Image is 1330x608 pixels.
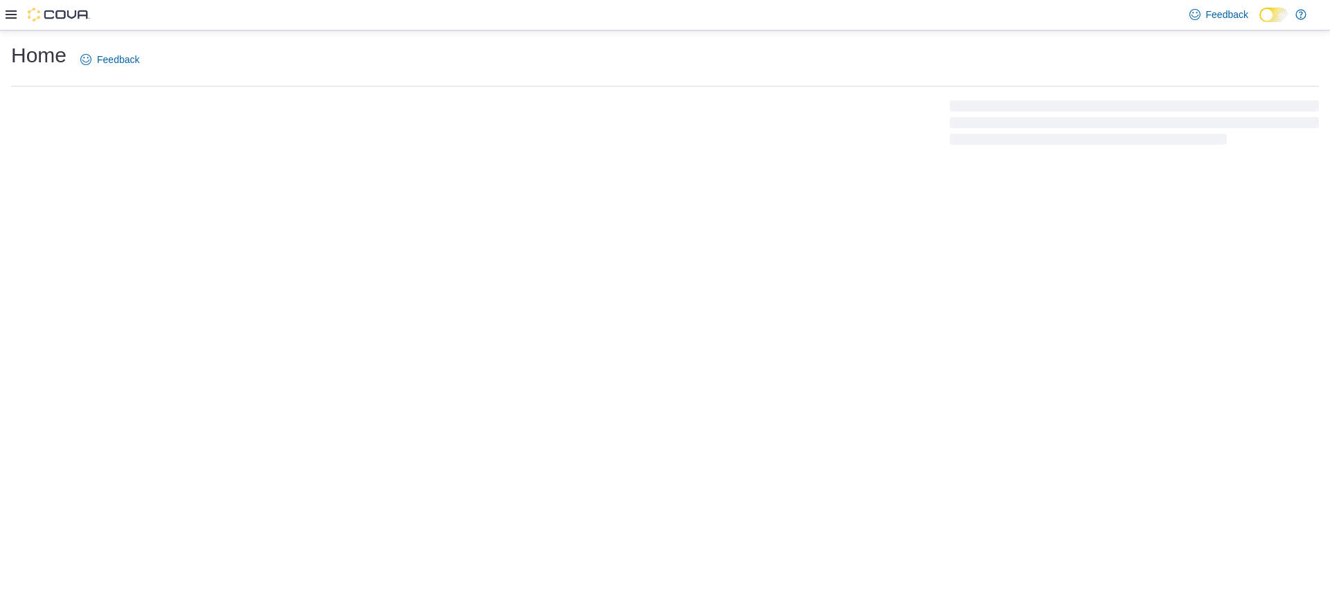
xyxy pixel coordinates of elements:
img: Cova [28,8,90,21]
a: Feedback [1184,1,1254,28]
input: Dark Mode [1259,8,1288,22]
span: Loading [950,103,1319,147]
a: Feedback [75,46,145,73]
span: Dark Mode [1259,22,1260,23]
span: Feedback [97,53,139,66]
h1: Home [11,42,66,69]
span: Feedback [1206,8,1248,21]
